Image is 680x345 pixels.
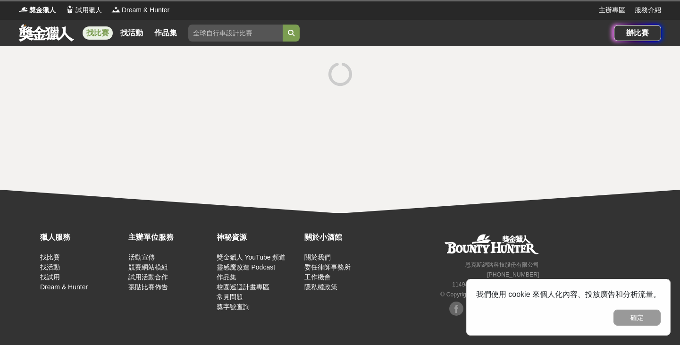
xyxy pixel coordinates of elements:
[122,5,169,15] span: Dream & Hunter
[128,263,168,271] a: 競賽網站模組
[151,26,181,40] a: 作品集
[304,263,351,271] a: 委任律師事務所
[188,25,283,42] input: 全球自行車設計比賽
[111,5,121,14] img: Logo
[40,253,60,261] a: 找比賽
[613,310,661,326] button: 確定
[217,303,250,311] a: 獎字號查詢
[440,291,539,298] small: © Copyright 2025 . All Rights Reserved.
[83,26,113,40] a: 找比賽
[614,25,661,41] a: 辦比賽
[304,232,388,243] div: 關於小酒館
[128,283,168,291] a: 張貼比賽佈告
[449,302,463,316] img: Facebook
[304,253,331,261] a: 關於我們
[452,281,539,288] small: 11494 [STREET_ADDRESS] 3 樓
[128,253,155,261] a: 活動宣傳
[217,232,300,243] div: 神秘資源
[217,263,275,271] a: 靈感魔改造 Podcast
[217,283,269,291] a: 校園巡迴計畫專區
[599,5,625,15] a: 主辦專區
[128,273,168,281] a: 試用活動合作
[29,5,56,15] span: 獎金獵人
[217,273,236,281] a: 作品集
[117,26,147,40] a: 找活動
[217,293,243,301] a: 常見問題
[465,261,539,268] small: 恩克斯網路科技股份有限公司
[40,283,88,291] a: Dream & Hunter
[128,232,212,243] div: 主辦單位服務
[76,5,102,15] span: 試用獵人
[19,5,56,15] a: Logo獎金獵人
[40,263,60,271] a: 找活動
[65,5,75,14] img: Logo
[217,253,286,261] a: 獎金獵人 YouTube 頻道
[476,290,661,298] span: 我們使用 cookie 來個人化內容、投放廣告和分析流量。
[635,5,661,15] a: 服務介紹
[304,283,337,291] a: 隱私權政策
[40,232,124,243] div: 獵人服務
[111,5,169,15] a: LogoDream & Hunter
[304,273,331,281] a: 工作機會
[19,5,28,14] img: Logo
[65,5,102,15] a: Logo試用獵人
[40,273,60,281] a: 找試用
[487,271,539,278] small: [PHONE_NUMBER]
